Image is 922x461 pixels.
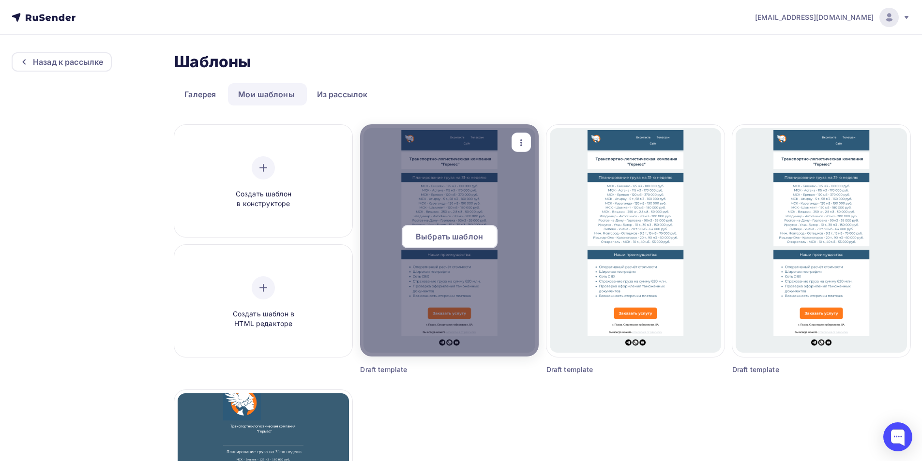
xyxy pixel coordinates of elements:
div: Draft template [360,365,494,374]
div: Назад к рассылке [33,56,103,68]
span: [EMAIL_ADDRESS][DOMAIN_NAME] [755,13,874,22]
span: Выбрать шаблон [416,231,483,242]
div: Draft template [546,365,680,374]
a: Мои шаблоны [228,83,305,105]
h2: Шаблоны [174,52,251,72]
a: [EMAIL_ADDRESS][DOMAIN_NAME] [755,8,910,27]
span: Создать шаблон в HTML редакторе [217,309,309,329]
span: Создать шаблон в конструкторе [217,189,309,209]
a: Из рассылок [307,83,378,105]
div: Draft template [732,365,866,374]
a: Галерея [174,83,226,105]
